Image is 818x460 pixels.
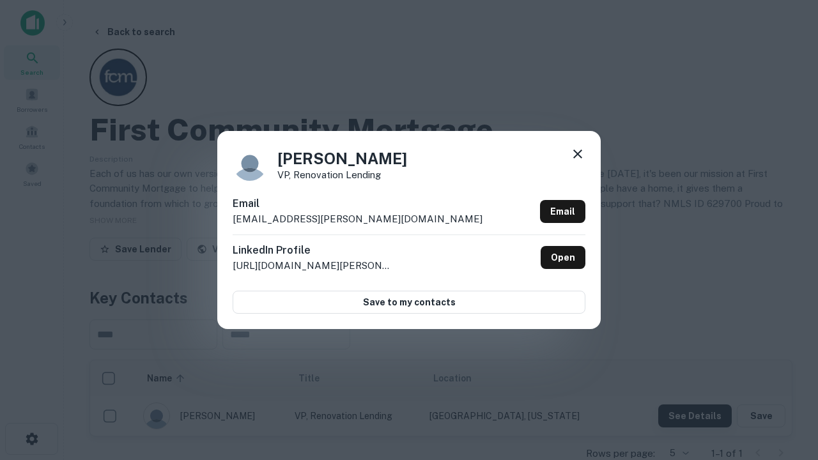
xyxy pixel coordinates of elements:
button: Save to my contacts [233,291,585,314]
a: Email [540,200,585,223]
img: 9c8pery4andzj6ohjkjp54ma2 [233,146,267,181]
p: [EMAIL_ADDRESS][PERSON_NAME][DOMAIN_NAME] [233,211,482,227]
a: Open [541,246,585,269]
h6: Email [233,196,482,211]
h4: [PERSON_NAME] [277,147,407,170]
p: [URL][DOMAIN_NAME][PERSON_NAME] [233,258,392,273]
h6: LinkedIn Profile [233,243,392,258]
iframe: Chat Widget [754,317,818,378]
p: VP, Renovation Lending [277,170,407,180]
